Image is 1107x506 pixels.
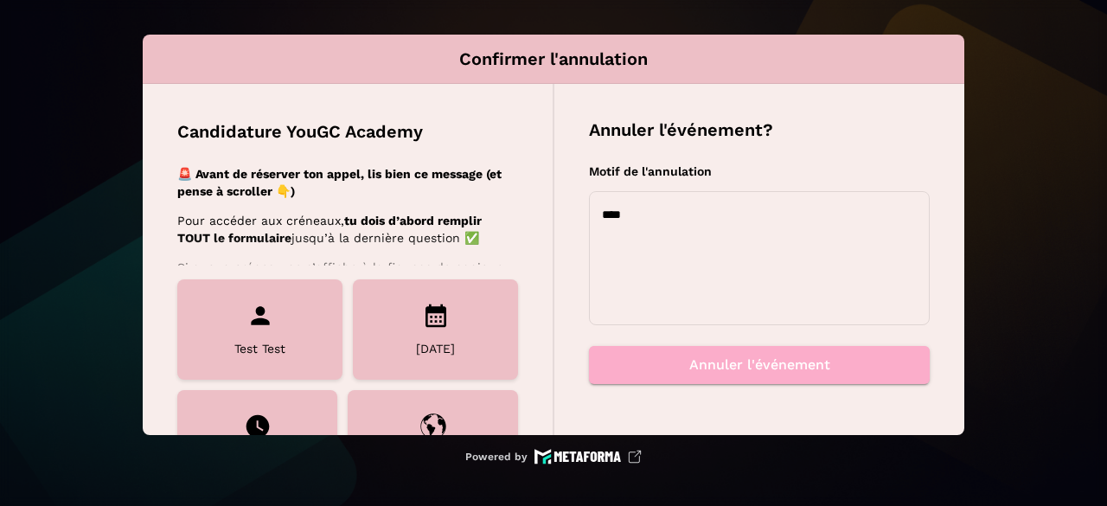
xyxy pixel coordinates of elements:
p: Motif de l'annulation [589,163,930,181]
button: Annuler l'événement [589,346,930,384]
img: logo [534,449,642,464]
p: Pour accéder aux créneaux, jusqu’à la dernière question ✅ [177,212,513,247]
p: Test Test [234,340,285,357]
h5: Annuler l'événement? [589,118,930,142]
p: Powered by [465,450,528,464]
p: [DATE] [416,340,455,358]
p: Confirmer l'annulation [459,48,648,69]
a: Powered by [465,449,642,464]
strong: 🚨 Avant de réserver ton appel, lis bien ce message (et pense à scroller 👇) [177,167,502,198]
p: Si aucun créneau ne s’affiche à la fin, pas de panique : [177,259,513,276]
p: Candidature YouGC Academy [177,118,423,144]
